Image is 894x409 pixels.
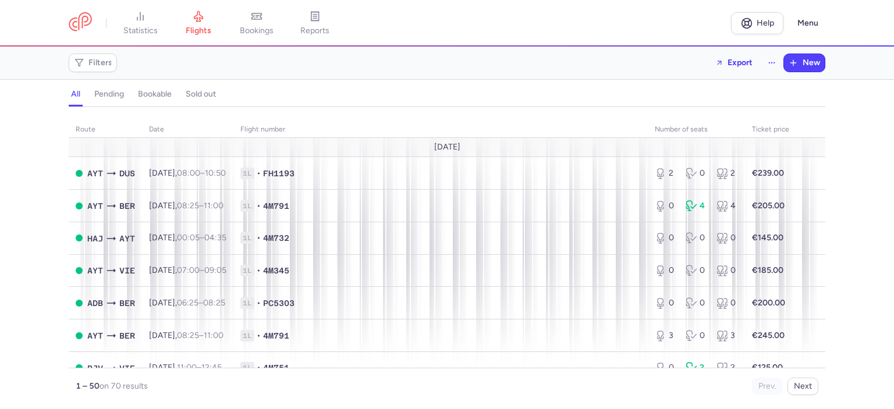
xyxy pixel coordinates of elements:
time: 09:05 [204,265,226,275]
div: 4 [716,200,738,212]
h4: all [71,89,80,99]
span: 1L [240,265,254,276]
span: – [177,298,225,308]
span: [DATE], [149,201,223,211]
strong: €205.00 [752,201,785,211]
div: 0 [655,265,676,276]
button: Filters [69,54,116,72]
th: date [142,121,233,138]
span: BER [119,329,135,342]
h4: sold out [186,89,216,99]
time: 11:00 [204,201,223,211]
div: 0 [655,297,676,309]
span: 1L [240,200,254,212]
div: 3 [716,330,738,342]
button: Next [787,378,818,395]
div: 2 [655,168,676,179]
span: VIE [119,362,135,375]
div: 0 [686,168,707,179]
time: 12:45 [201,362,222,372]
div: 0 [655,232,676,244]
span: [DATE] [434,143,460,152]
span: HAJ [87,232,103,245]
span: 1L [240,168,254,179]
time: 11:00 [204,330,223,340]
span: – [177,362,222,372]
button: Prev. [752,378,783,395]
span: 1L [240,232,254,244]
strong: €145.00 [752,233,783,243]
time: 08:25 [177,201,199,211]
button: Menu [790,12,825,34]
div: 2 [686,362,707,374]
a: reports [286,10,344,36]
span: • [257,232,261,244]
span: BER [119,297,135,310]
div: 0 [686,330,707,342]
strong: €200.00 [752,298,785,308]
th: Ticket price [745,121,796,138]
span: AYT [87,200,103,212]
span: BJV [87,362,103,375]
span: 4M791 [263,330,289,342]
span: 1L [240,330,254,342]
span: [DATE], [149,362,222,372]
span: AYT [119,232,135,245]
div: 4 [686,200,707,212]
span: 1L [240,362,254,374]
span: bookings [240,26,274,36]
time: 04:35 [204,233,226,243]
span: reports [300,26,329,36]
a: statistics [111,10,169,36]
a: bookings [228,10,286,36]
time: 11:00 [177,362,197,372]
time: 08:25 [203,298,225,308]
a: Help [731,12,783,34]
span: • [257,200,261,212]
span: – [177,168,226,178]
time: 08:00 [177,168,200,178]
span: Export [728,58,753,67]
span: – [177,265,226,275]
span: – [177,330,223,340]
time: 10:50 [205,168,226,178]
th: route [69,121,142,138]
span: [DATE], [149,233,226,243]
div: 0 [686,265,707,276]
span: statistics [123,26,158,36]
span: [DATE], [149,265,226,275]
span: Filters [88,58,112,67]
span: [DATE], [149,298,225,308]
span: New [803,58,820,67]
span: flights [186,26,211,36]
span: AYT [87,167,103,180]
strong: €245.00 [752,330,785,340]
span: 4M732 [263,232,289,244]
span: 4M345 [263,265,289,276]
div: 0 [716,265,738,276]
div: 0 [716,232,738,244]
span: 4M791 [263,200,289,212]
span: [DATE], [149,330,223,340]
span: BER [119,200,135,212]
button: Export [708,54,760,72]
div: 0 [686,232,707,244]
a: flights [169,10,228,36]
div: 2 [716,362,738,374]
span: • [257,265,261,276]
span: – [177,201,223,211]
span: ADB [87,297,103,310]
time: 08:25 [177,330,199,340]
span: PC5303 [263,297,295,309]
div: 0 [686,297,707,309]
div: 0 [655,362,676,374]
strong: €125.00 [752,362,783,372]
span: • [257,362,261,374]
time: 00:05 [177,233,200,243]
div: 3 [655,330,676,342]
h4: bookable [138,89,172,99]
span: [DATE], [149,168,226,178]
strong: €239.00 [752,168,784,178]
a: CitizenPlane red outlined logo [69,12,92,34]
span: • [257,330,261,342]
